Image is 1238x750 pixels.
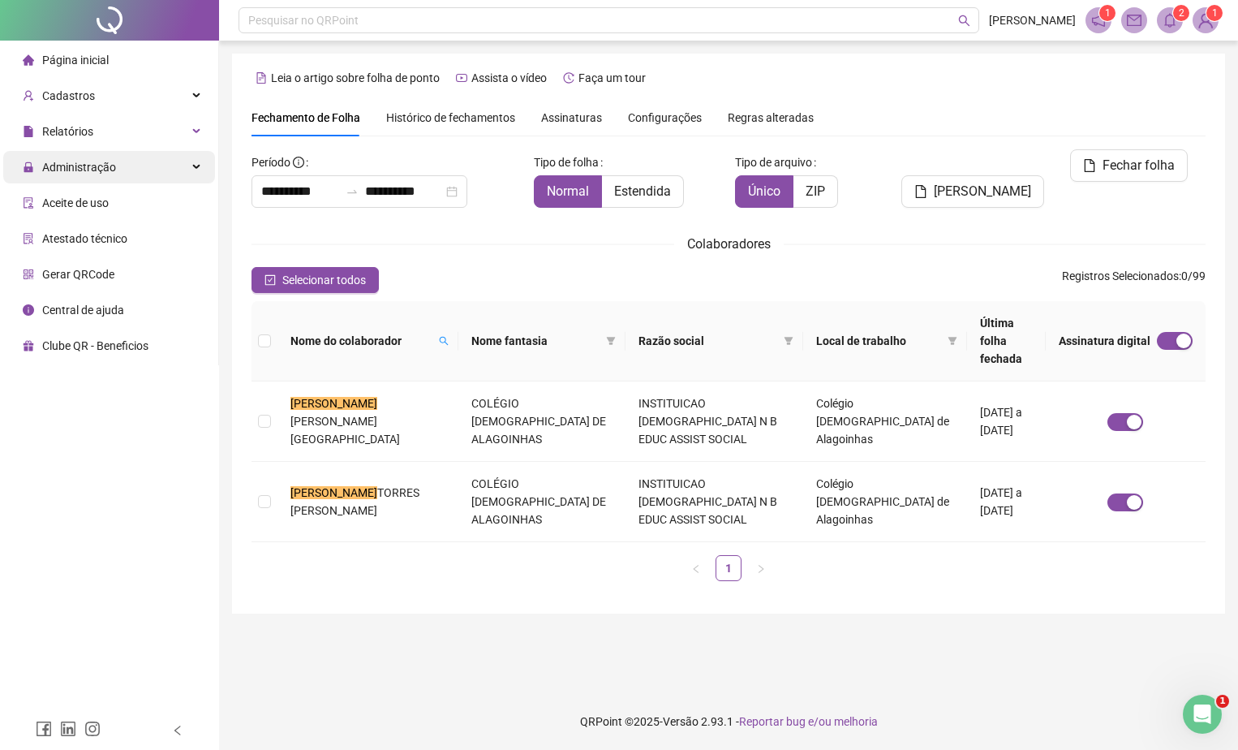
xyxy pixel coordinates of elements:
[282,271,366,289] span: Selecionar todos
[290,397,377,410] mark: [PERSON_NAME]
[1062,267,1206,293] span: : 0 / 99
[563,72,574,84] span: history
[42,339,148,352] span: Clube QR - Beneficios
[23,269,34,280] span: qrcode
[1062,269,1179,282] span: Registros Selecionados
[456,72,467,84] span: youtube
[1183,695,1222,734] iframe: Intercom live chat
[60,721,76,737] span: linkedin
[716,555,742,581] li: 1
[1103,156,1175,175] span: Fechar folha
[1216,695,1229,708] span: 1
[346,185,359,198] span: to
[293,157,304,168] span: info-circle
[1083,159,1096,172] span: file
[172,725,183,736] span: left
[471,332,600,350] span: Nome fantasia
[934,182,1031,201] span: [PERSON_NAME]
[541,112,602,123] span: Assinaturas
[1193,8,1218,32] img: 75474
[748,183,780,199] span: Único
[780,329,797,353] span: filter
[42,268,114,281] span: Gerar QRCode
[989,11,1076,29] span: [PERSON_NAME]
[948,336,957,346] span: filter
[735,153,812,171] span: Tipo de arquivo
[1105,7,1111,19] span: 1
[23,162,34,173] span: lock
[1179,7,1184,19] span: 2
[42,54,109,67] span: Página inicial
[471,71,547,84] span: Assista o vídeo
[687,236,771,252] span: Colaboradores
[638,332,777,350] span: Razão social
[1173,5,1189,21] sup: 2
[967,462,1046,542] td: [DATE] a [DATE]
[1070,149,1188,182] button: Fechar folha
[967,301,1046,381] th: Última folha fechada
[271,71,440,84] span: Leia o artigo sobre folha de ponto
[290,486,377,499] mark: [PERSON_NAME]
[625,381,803,462] td: INSTITUICAO [DEMOGRAPHIC_DATA] N B EDUC ASSIST SOCIAL
[1059,332,1150,350] span: Assinatura digital
[1206,5,1223,21] sup: Atualize o seu contato no menu Meus Dados
[42,125,93,138] span: Relatórios
[264,274,276,286] span: check-square
[803,462,966,542] td: Colégio [DEMOGRAPHIC_DATA] de Alagoinhas
[36,721,52,737] span: facebook
[663,715,699,728] span: Versão
[1163,13,1177,28] span: bell
[756,564,766,574] span: right
[716,556,741,580] a: 1
[251,156,290,169] span: Período
[42,89,95,102] span: Cadastros
[436,329,452,353] span: search
[23,304,34,316] span: info-circle
[683,555,709,581] button: left
[84,721,101,737] span: instagram
[23,233,34,244] span: solution
[219,693,1238,750] footer: QRPoint © 2025 - 2.93.1 -
[958,15,970,27] span: search
[606,336,616,346] span: filter
[683,555,709,581] li: Página anterior
[603,329,619,353] span: filter
[806,183,825,199] span: ZIP
[748,555,774,581] button: right
[42,304,124,317] span: Central de ajuda
[458,381,625,462] td: COLÉGIO [DEMOGRAPHIC_DATA] DE ALAGOINHAS
[290,415,400,446] span: [PERSON_NAME] [GEOGRAPHIC_DATA]
[1099,5,1115,21] sup: 1
[346,185,359,198] span: swap-right
[1127,13,1141,28] span: mail
[625,462,803,542] td: INSTITUICAO [DEMOGRAPHIC_DATA] N B EDUC ASSIST SOCIAL
[578,71,646,84] span: Faça um tour
[23,197,34,209] span: audit
[1091,13,1106,28] span: notification
[23,90,34,101] span: user-add
[967,381,1046,462] td: [DATE] a [DATE]
[816,332,940,350] span: Local de trabalho
[914,185,927,198] span: file
[256,72,267,84] span: file-text
[23,126,34,137] span: file
[23,340,34,351] span: gift
[728,112,814,123] span: Regras alteradas
[691,564,701,574] span: left
[748,555,774,581] li: Próxima página
[251,111,360,124] span: Fechamento de Folha
[42,232,127,245] span: Atestado técnico
[23,54,34,66] span: home
[803,381,966,462] td: Colégio [DEMOGRAPHIC_DATA] de Alagoinhas
[901,175,1044,208] button: [PERSON_NAME]
[739,715,878,728] span: Reportar bug e/ou melhoria
[547,183,589,199] span: Normal
[614,183,671,199] span: Estendida
[290,332,432,350] span: Nome do colaborador
[386,111,515,124] span: Histórico de fechamentos
[944,329,961,353] span: filter
[1212,7,1218,19] span: 1
[784,336,793,346] span: filter
[42,161,116,174] span: Administração
[534,153,599,171] span: Tipo de folha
